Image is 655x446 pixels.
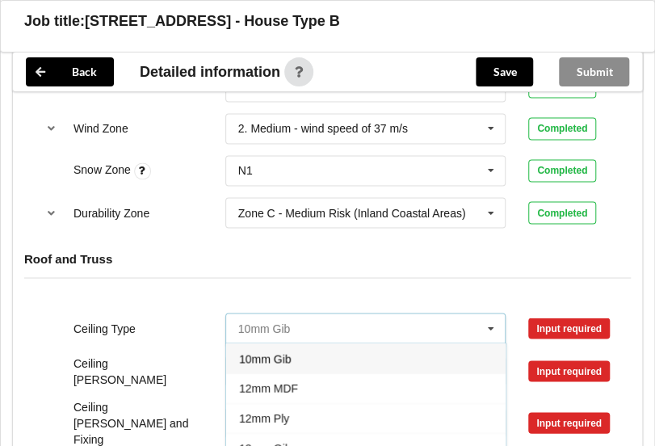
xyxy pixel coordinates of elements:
div: Zone C - Medium Risk (Inland Coastal Areas) [238,207,466,218]
span: 10mm Gib [239,351,292,364]
label: Ceiling [PERSON_NAME] [73,356,166,385]
label: Not For Construction [73,80,178,93]
h3: [STREET_ADDRESS] - House Type B [85,12,340,31]
span: 12mm Ply [239,411,289,424]
button: Back [26,57,114,86]
div: Completed [528,201,596,224]
label: Durability Zone [73,206,149,219]
label: Ceiling [PERSON_NAME] and Fixing [73,400,188,445]
div: Completed [528,117,596,140]
span: 12mm MDF [239,381,298,394]
label: Ceiling Type [73,322,136,334]
span: Detailed information [140,65,280,79]
div: Input required [528,318,610,339]
button: Save [476,57,533,86]
div: 2. Medium - wind speed of 37 m/s [238,123,408,134]
h3: Job title: [24,12,85,31]
label: Snow Zone [73,163,134,176]
div: Input required [528,412,610,433]
div: Completed [528,159,596,182]
label: Wind Zone [73,122,128,135]
div: N1 [238,165,253,176]
button: reference-toggle [36,114,67,143]
h4: Roof and Truss [24,250,631,266]
div: Input required [528,360,610,381]
button: reference-toggle [36,198,67,227]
